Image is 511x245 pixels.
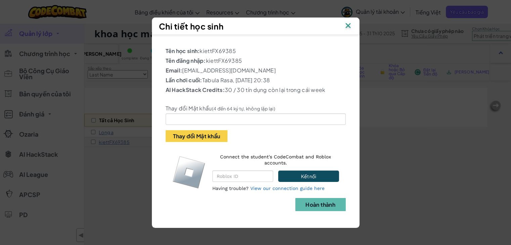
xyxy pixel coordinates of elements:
img: roblox-logo.svg [172,156,206,189]
b: Tên học sinh: [166,47,200,54]
span: Chi tiết học sinh [159,21,224,31]
b: Email: [166,67,182,74]
input: Roblox ID [212,170,273,182]
p: kiettFX69385 [166,47,346,55]
p: [EMAIL_ADDRESS][DOMAIN_NAME] [166,66,346,75]
p: 30 / 30 tín dụng còn lại trong cái week [166,86,346,94]
b: Tên đăng nhập: [166,57,206,64]
b: AI HackStack Credits: [166,86,225,93]
p: Tabula Rasa, [DATE] 20:38 [166,76,346,84]
a: View our connection guide here [250,186,325,191]
b: Hoàn thành [305,201,335,208]
p: Connect the student's CodeCombat and Roblox accounts. [212,154,339,166]
label: Thay đổi Mật khẩu [166,105,275,112]
img: IconClose.svg [344,21,352,31]
p: kiettFX69385 [166,57,346,65]
button: Hoàn thành [295,198,346,211]
span: Having trouble? [212,186,249,191]
small: (4 đến 64 ký tự, không lặp lại) [212,106,275,111]
button: Kết nối [278,170,339,182]
b: Lần chơi cuối: [166,77,202,84]
button: Thay đổi Mật khẩu [166,130,228,142]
